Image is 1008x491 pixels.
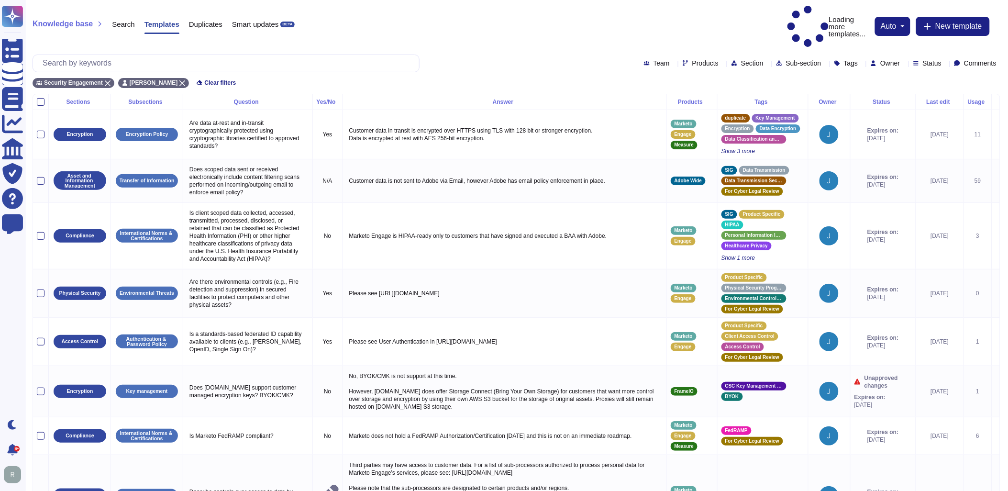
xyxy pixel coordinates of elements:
span: FedRAMP [725,428,748,433]
span: FrameIO [675,389,694,394]
div: Sections [53,99,107,105]
span: Encryption [725,126,750,131]
div: Yes/No [317,99,339,105]
span: New template [935,22,982,30]
span: Search [112,21,135,28]
span: Tags [844,60,858,67]
span: SIG [725,168,733,173]
p: Are data at-rest and in-transit cryptographically protected using cryptographic libraries certifi... [187,117,309,152]
p: International Norms & Certifications [119,431,175,441]
span: [DATE] [867,436,898,444]
span: Security Engagement [44,80,103,86]
span: [PERSON_NAME] [130,80,178,86]
p: Please see User Authentication in [URL][DOMAIN_NAME] [347,335,663,348]
p: Yes [317,131,339,138]
div: [DATE] [920,432,960,440]
span: Personal Information Identification and Classification [725,233,783,238]
p: Yes [317,338,339,346]
div: [DATE] [920,131,960,138]
p: Asset and Information Management [57,173,103,189]
p: Loading more templates... [787,6,870,47]
span: Physical Security Program [725,286,783,290]
p: Customer data in transit is encrypted over HTTPS using TLS with 128 bit or stronger encryption. D... [347,124,663,145]
span: For Cyber Legal Review [725,439,779,444]
span: Product Specific [743,212,781,217]
span: Team [654,60,670,67]
span: Marketo [675,423,693,428]
span: Environmental Controls - Computer Hardware [725,296,783,301]
div: [DATE] [920,338,960,346]
span: Show 3 more [721,147,804,155]
div: Owner [812,99,846,105]
span: Marketo [675,334,693,339]
span: Data Transmission [743,168,786,173]
img: user [820,382,839,401]
span: Engage [675,239,692,244]
p: Authentication & Password Policy [119,336,175,346]
span: Expires on: [854,393,886,401]
span: [DATE] [867,236,898,244]
span: [DATE] [854,401,886,409]
p: N/A [317,177,339,185]
p: Key management [126,389,168,394]
span: Marketo [675,286,693,290]
div: 0 [968,290,988,297]
p: Encryption [67,389,93,394]
p: No [317,388,339,395]
div: 9+ [14,446,20,452]
img: user [820,171,839,190]
span: Owner [880,60,900,67]
p: Customer data is not sent to Adobe via Email, however Adobe has email policy enforcement in place. [347,175,663,187]
span: duplicate [725,116,746,121]
p: No, BYOK/CMK is not support at this time. However, [DOMAIN_NAME] does offer Storage Connect (Brin... [347,370,663,413]
div: 1 [968,338,988,346]
span: Engage [675,434,692,438]
span: [DATE] [867,293,898,301]
div: 11 [968,131,988,138]
span: Product Specific [725,324,763,328]
p: Is client scoped data collected, accessed, transmitted, processed, disclosed, or retained that ca... [187,207,309,265]
div: 59 [968,177,988,185]
img: user [820,426,839,446]
div: 3 [968,232,988,240]
div: [DATE] [920,177,960,185]
span: Marketo [675,228,693,233]
div: Last edit [920,99,960,105]
span: Engage [675,345,692,349]
span: Products [692,60,719,67]
span: For Cyber Legal Review [725,189,779,194]
span: Show 1 more [721,254,804,262]
span: SIG [725,212,733,217]
p: Compliance [66,433,94,438]
span: [DATE] [867,134,898,142]
span: Clear filters [204,80,236,86]
p: International Norms & Certifications [119,231,175,241]
p: No [317,432,339,440]
span: Engage [675,132,692,137]
span: Unapproved changes [864,374,912,390]
p: Encryption [67,132,93,137]
span: Product Specific [725,275,763,280]
img: user [4,466,21,483]
div: [DATE] [920,388,960,395]
p: Transfer of Information [120,178,175,183]
div: Subsections [115,99,179,105]
span: Access Control [725,345,760,349]
span: Data Encryption [760,126,797,131]
span: [DATE] [867,342,898,349]
span: BYOK [725,394,739,399]
div: Answer [347,99,663,105]
p: Marketo does not hold a FedRAMP Authorization/Certification [DATE] and this is not on an immediat... [347,430,663,442]
div: 1 [968,388,988,395]
span: Knowledge base [33,20,93,28]
span: Key Management [756,116,795,121]
p: Yes [317,290,339,297]
div: Usage [968,99,988,105]
span: For Cyber Legal Review [725,355,779,360]
span: Sub-section [786,60,821,67]
button: user [2,464,28,485]
span: Expires on: [867,428,898,436]
span: Comments [964,60,997,67]
div: BETA [280,22,294,27]
p: Does scoped data sent or received electronically include content filtering scans performed on inc... [187,163,309,199]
